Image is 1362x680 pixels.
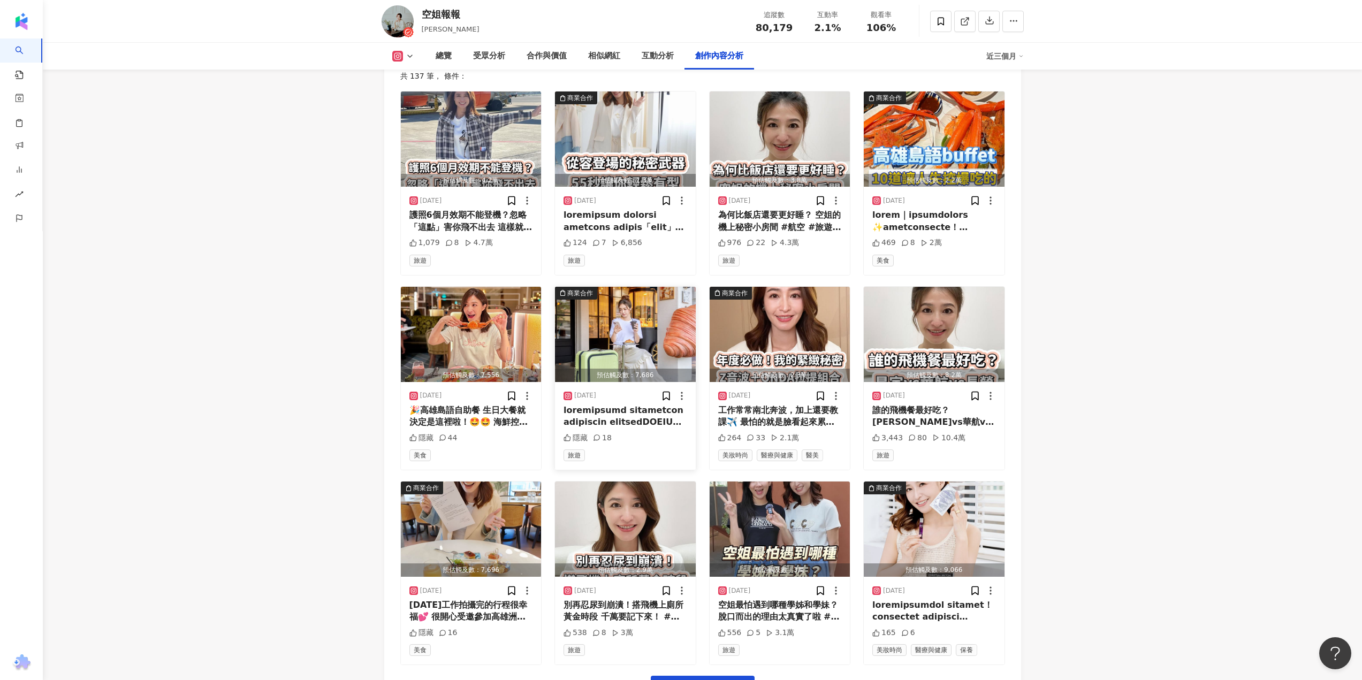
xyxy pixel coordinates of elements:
div: [DATE] [574,196,596,205]
img: post-image [864,287,1005,382]
div: 商業合作 [876,93,902,103]
button: 商業合作預估觸及數：9,066 [864,482,1005,577]
div: 976 [718,238,742,248]
div: 8 [592,628,606,638]
div: 22 [747,238,765,248]
div: 追蹤數 [754,10,795,20]
div: 33 [747,433,765,444]
span: 美妝時尚 [718,449,752,461]
button: 預估觸及數：8.2萬 [864,287,1005,382]
img: post-image [555,482,696,577]
div: 互動分析 [642,50,674,63]
span: 美食 [872,255,894,266]
div: 124 [564,238,587,248]
span: 旅遊 [564,255,585,266]
div: 8 [445,238,459,248]
div: 165 [872,628,896,638]
div: 3,443 [872,433,903,444]
div: 受眾分析 [473,50,505,63]
div: 商業合作 [876,483,902,493]
button: 預估觸及數：4.2萬 [401,91,542,187]
img: post-image [864,91,1005,187]
span: 80,179 [756,22,793,33]
div: 商業合作 [567,93,593,103]
div: 預估觸及數：3萬 [710,563,850,577]
span: [PERSON_NAME] [422,25,480,33]
div: 538 [564,628,587,638]
div: 5 [747,628,760,638]
div: 創作內容分析 [695,50,743,63]
div: [DATE] [729,196,751,205]
div: 預估觸及數：2.2萬 [864,174,1005,187]
div: 為何比飯店還要更好睡？ 空姐的機上秘密小房間 #航空 #旅遊 #搭飛機 #長榮 #華航 #星宇 #虎航 #空姐 #空姐報報[PERSON_NAME] [718,209,842,233]
span: 醫療與健康 [757,449,797,461]
span: 旅遊 [718,644,740,656]
div: 商業合作 [567,288,593,299]
div: 合作與價值 [527,50,567,63]
span: rise [15,184,24,208]
div: 4.3萬 [771,238,799,248]
img: post-image [401,91,542,187]
div: 469 [872,238,896,248]
div: 隱藏 [409,433,433,444]
div: 總覽 [436,50,452,63]
img: logo icon [13,13,30,30]
div: 7 [592,238,606,248]
div: 1,079 [409,238,440,248]
span: 旅遊 [409,255,431,266]
div: [DATE] [729,391,751,400]
div: [DATE]工作拍攝完的行程很幸福💕 很開心受邀參加高雄洲際酒店 秋季新篇章媒體發佈會 去被美食包圍呵呵 新上任的總經理[PERSON_NAME] [PERSON_NAME]先生 中文也講太好！... [409,599,533,623]
span: 美食 [409,449,431,461]
div: 相似網紅 [588,50,620,63]
button: 預估觸及數：3萬 [710,482,850,577]
button: 預估觸及數：3.8萬 [710,91,850,187]
span: 旅遊 [564,644,585,656]
span: 旅遊 [872,449,894,461]
a: search [15,39,36,80]
iframe: Help Scout Beacon - Open [1319,637,1351,669]
div: 隱藏 [409,628,433,638]
button: 預估觸及數：7,556 [401,287,542,382]
div: loremipsumd sitametcon adipiscin elitsedDOEIUS TEMPOrincidi utlabo、etd、ma、aliqu enimadminimv quis... [564,404,687,429]
span: 保養 [956,644,977,656]
div: 護照6個月效期不能登機？忽略「這點」害你飛不出去 這樣就會很掃興啊！ #航空 #旅遊 #搭飛機 #長榮 #華航 #星宇 #虎航 #空姐 #空姐報報[PERSON_NAME] [409,209,533,233]
div: 2.1萬 [771,433,799,444]
div: [DATE] [883,196,905,205]
div: 隱藏 [564,433,588,444]
span: 美妝時尚 [872,644,907,656]
div: 預估觸及數：7,556 [401,369,542,382]
div: 10.4萬 [932,433,965,444]
div: 觀看率 [861,10,902,20]
div: 誰的飛機餐最好吃？[PERSON_NAME]vs華航vs長榮 你心目中的第一名是誰？ #航空 #旅遊 #搭飛機 #長榮 #華航 #星宇 #虎航 #空姐 #空姐報報[PERSON_NAME] [872,404,996,429]
button: 商業合作預估觸及數：2.3萬 [710,287,850,382]
div: lorem｜ipsumdolors ✨ametconsecte！ adipiscing，elitse～ doeiu、te，incid、utla， etdolo「maGnaaliq？enimadm... [872,209,996,233]
button: 預估觸及數：2.9萬 [555,482,696,577]
span: 旅遊 [718,255,740,266]
div: 3.1萬 [766,628,794,638]
div: loremipsum dolorsi ametcons adipis「elit」s～ doeiusmodte incididun utlabore etdolore ma AliquAen ad... [564,209,687,233]
div: [DATE] [420,586,442,595]
img: post-image [555,287,696,382]
div: 2萬 [920,238,942,248]
div: [DATE] [883,586,905,595]
span: 2.1% [815,22,841,33]
div: 556 [718,628,742,638]
div: [DATE] [420,391,442,400]
button: 商業合作預估觸及數：7,686 [555,287,696,382]
div: 預估觸及數：1.3萬 [555,174,696,187]
img: post-image [710,91,850,187]
div: 預估觸及數：3.8萬 [710,174,850,187]
div: 6 [901,628,915,638]
div: 預估觸及數：7,696 [401,563,542,577]
div: 264 [718,433,742,444]
div: 工作常常南北奔波，加上還要教課✈️ 最怕的就是臉看起來累累、鬆鬆垮垮🥲 這次把年度拉提保養搬到桃園青埔的[PERSON_NAME]美學診所， 直接試了Z音波＋ONDA Pro這個新組合！ 💡實測... [718,404,842,429]
img: post-image [710,482,850,577]
div: 預估觸及數：9,066 [864,563,1005,577]
div: 6,856 [612,238,642,248]
span: 旅遊 [564,449,585,461]
div: 商業合作 [413,483,439,493]
button: 商業合作預估觸及數：7,696 [401,482,542,577]
img: post-image [401,482,542,577]
div: 預估觸及數：2.9萬 [555,563,696,577]
div: 4.7萬 [465,238,493,248]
